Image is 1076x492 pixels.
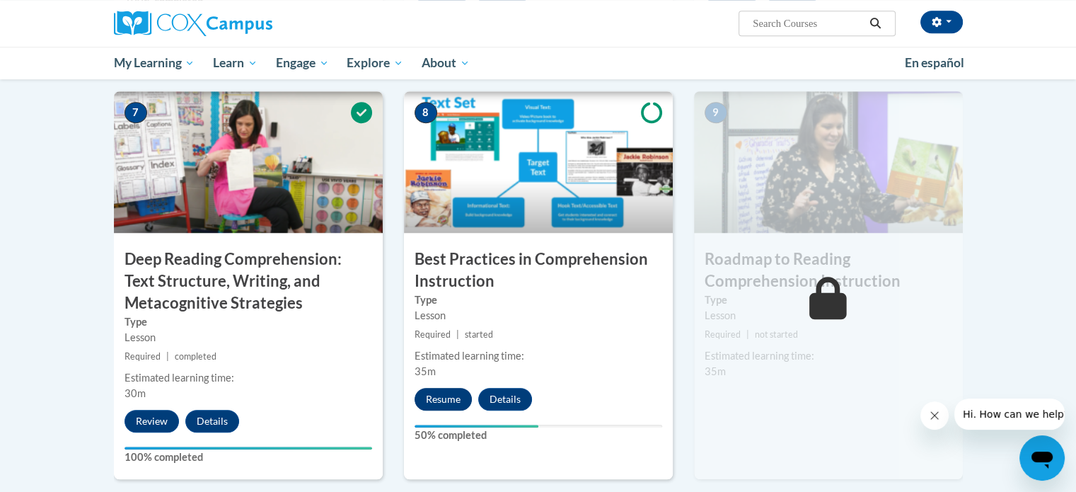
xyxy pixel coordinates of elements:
div: Estimated learning time: [705,348,952,364]
span: 7 [125,102,147,123]
span: En español [905,55,964,70]
button: Search [864,15,886,32]
div: Lesson [415,308,662,324]
div: Your progress [415,425,538,428]
span: My Learning [113,55,195,71]
a: About [412,47,479,79]
a: Cox Campus [114,11,383,36]
h3: Best Practices in Comprehension Instruction [404,248,673,292]
span: Learn [213,55,258,71]
span: Required [125,351,161,362]
button: Details [478,388,532,411]
div: Estimated learning time: [125,370,372,386]
span: Engage [276,55,329,71]
button: Details [185,410,239,433]
iframe: Button to launch messaging window [1019,435,1065,481]
button: Resume [415,388,472,411]
span: | [166,351,169,362]
span: | [746,329,749,340]
span: 9 [705,102,727,123]
div: Estimated learning time: [415,348,662,364]
span: Required [705,329,741,340]
label: Type [705,292,952,308]
img: Course Image [694,91,963,233]
span: About [422,55,470,71]
span: Explore [347,55,403,71]
span: 35m [705,365,726,377]
label: Type [415,292,662,308]
h3: Roadmap to Reading Comprehension Instruction [694,248,963,292]
img: Cox Campus [114,11,272,36]
a: Learn [204,47,267,79]
img: Course Image [114,91,383,233]
span: Hi. How can we help? [8,10,115,21]
span: | [456,329,459,340]
button: Account Settings [920,11,963,33]
a: Engage [267,47,338,79]
span: completed [175,351,216,362]
img: Course Image [404,91,673,233]
div: Main menu [93,47,984,79]
span: 30m [125,387,146,399]
div: Lesson [705,308,952,324]
a: En español [896,48,973,78]
span: not started [755,329,798,340]
span: 35m [415,365,436,377]
label: Type [125,314,372,330]
a: My Learning [105,47,204,79]
iframe: Message from company [954,399,1065,430]
button: Review [125,410,179,433]
iframe: Close message [920,401,949,430]
div: Your progress [125,447,372,450]
span: 8 [415,102,437,123]
div: Lesson [125,330,372,345]
input: Search Courses [751,15,864,32]
span: started [465,329,493,340]
h3: Deep Reading Comprehension: Text Structure, Writing, and Metacognitive Strategies [114,248,383,314]
label: 100% completed [125,450,372,465]
label: 50% completed [415,428,662,443]
span: Required [415,329,451,340]
a: Explore [337,47,412,79]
